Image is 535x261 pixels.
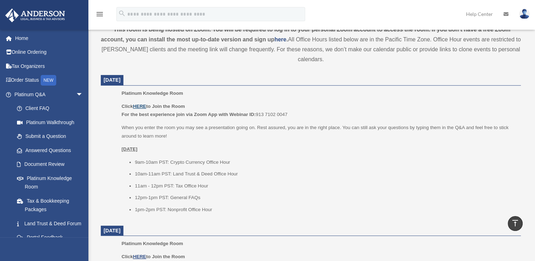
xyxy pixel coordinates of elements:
[104,228,121,233] span: [DATE]
[104,77,121,83] span: [DATE]
[5,87,94,101] a: Platinum Q&Aarrow_drop_down
[10,129,94,144] a: Submit a Question
[10,216,94,231] a: Land Trust & Deed Forum
[5,73,94,88] a: Order StatusNEW
[122,254,185,259] b: Click to Join the Room
[10,101,94,116] a: Client FAQ
[95,12,104,18] a: menu
[274,36,286,42] a: here
[76,87,90,102] span: arrow_drop_down
[10,171,90,194] a: Platinum Knowledge Room
[101,25,521,64] div: All Office Hours listed below are in the Pacific Time Zone. Office Hour events are restricted to ...
[135,193,516,202] li: 12pm-1pm PST: General FAQs
[5,31,94,45] a: Home
[135,158,516,167] li: 9am-10am PST: Crypto Currency Office Hour
[10,157,94,172] a: Document Review
[286,36,288,42] strong: .
[133,104,146,109] a: HERE
[122,102,516,119] p: 913 7102 0047
[10,231,94,245] a: Portal Feedback
[122,241,183,246] span: Platinum Knowledge Room
[118,10,126,17] i: search
[508,216,523,231] a: vertical_align_top
[41,75,56,86] div: NEW
[519,9,530,19] img: User Pic
[122,104,185,109] b: Click to Join the Room
[10,143,94,157] a: Answered Questions
[135,170,516,178] li: 10am-11am PST: Land Trust & Deed Office Hour
[122,146,138,152] u: [DATE]
[10,194,94,216] a: Tax & Bookkeeping Packages
[10,115,94,129] a: Platinum Walkthrough
[511,219,519,227] i: vertical_align_top
[135,182,516,190] li: 11am - 12pm PST: Tax Office Hour
[135,205,516,214] li: 1pm-2pm PST: Nonprofit Office Hour
[122,91,183,96] span: Platinum Knowledge Room
[3,8,67,22] img: Anderson Advisors Platinum Portal
[95,10,104,18] i: menu
[5,45,94,59] a: Online Ordering
[133,254,146,259] a: HERE
[5,59,94,73] a: Tax Organizers
[122,123,516,140] p: When you enter the room you may see a presentation going on. Rest assured, you are in the right p...
[122,112,256,117] b: For the best experience join via Zoom App with Webinar ID:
